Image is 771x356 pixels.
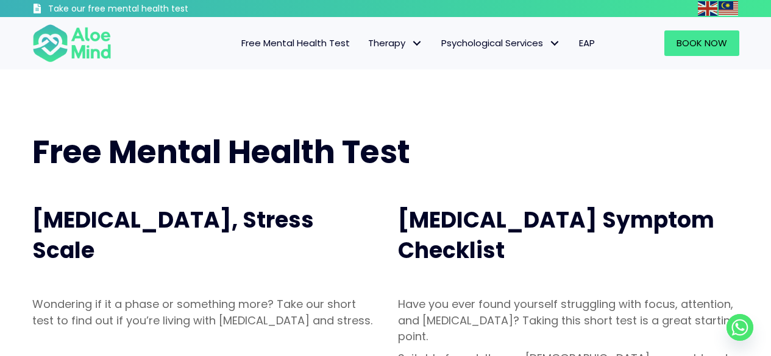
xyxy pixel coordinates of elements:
span: Free Mental Health Test [32,130,410,174]
span: [MEDICAL_DATA], Stress Scale [32,204,314,266]
span: Psychological Services [441,37,561,49]
img: ms [719,1,738,16]
a: Psychological ServicesPsychological Services: submenu [432,30,570,56]
p: Wondering if it a phase or something more? Take our short test to find out if you’re living with ... [32,296,374,328]
a: Whatsapp [727,314,753,341]
p: Have you ever found yourself struggling with focus, attention, and [MEDICAL_DATA]? Taking this sh... [398,296,739,344]
span: Psychological Services: submenu [546,35,564,52]
img: en [698,1,717,16]
span: EAP [579,37,595,49]
span: [MEDICAL_DATA] Symptom Checklist [398,204,714,266]
a: Book Now [664,30,739,56]
span: Free Mental Health Test [241,37,350,49]
a: English [698,1,719,15]
span: Therapy [368,37,423,49]
h3: Take our free mental health test [48,3,254,15]
span: Book Now [677,37,727,49]
a: TherapyTherapy: submenu [359,30,432,56]
a: Take our free mental health test [32,3,254,17]
a: Malay [719,1,739,15]
nav: Menu [127,30,604,56]
a: EAP [570,30,604,56]
span: Therapy: submenu [408,35,426,52]
img: Aloe mind Logo [32,23,112,63]
a: Free Mental Health Test [232,30,359,56]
